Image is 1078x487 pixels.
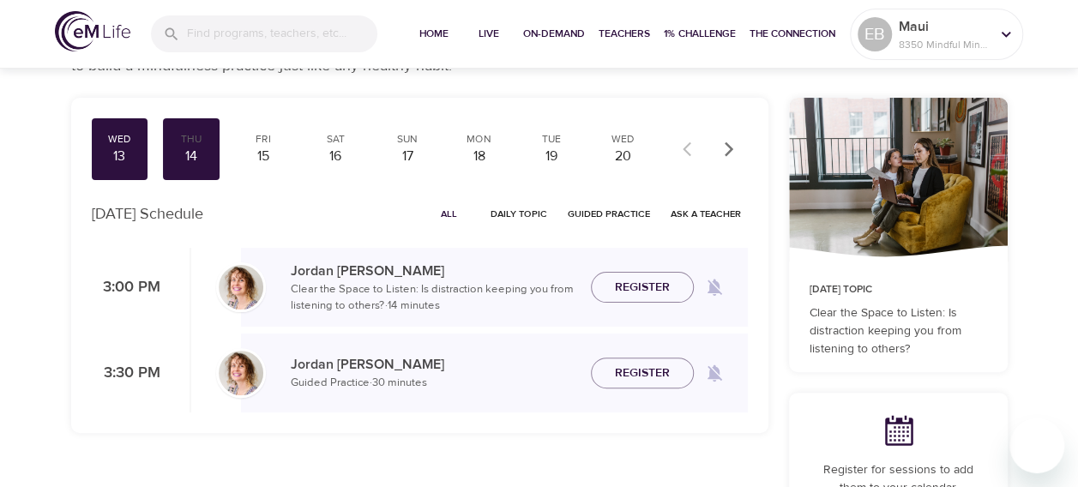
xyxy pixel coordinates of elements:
[491,206,547,222] span: Daily Topic
[422,201,477,227] button: All
[291,281,577,315] p: Clear the Space to Listen: Is distraction keeping you from listening to others? · 14 minutes
[899,37,990,52] p: 8350 Mindful Minutes
[55,11,130,51] img: logo
[99,147,142,166] div: 13
[242,147,285,166] div: 15
[568,206,650,222] span: Guided Practice
[386,132,429,147] div: Sun
[530,132,573,147] div: Tue
[413,25,455,43] span: Home
[664,201,748,227] button: Ask a Teacher
[314,132,357,147] div: Sat
[810,304,987,358] p: Clear the Space to Listen: Is distraction keeping you from listening to others?
[291,261,577,281] p: Jordan [PERSON_NAME]
[458,147,501,166] div: 18
[858,17,892,51] div: EB
[602,147,645,166] div: 20
[429,206,470,222] span: All
[899,16,990,37] p: Maui
[591,358,694,389] button: Register
[599,25,650,43] span: Teachers
[291,354,577,375] p: Jordan [PERSON_NAME]
[468,25,509,43] span: Live
[92,276,160,299] p: 3:00 PM
[219,265,263,310] img: Jordan-Whitehead.jpg
[314,147,357,166] div: 16
[671,206,741,222] span: Ask a Teacher
[458,132,501,147] div: Mon
[291,375,577,392] p: Guided Practice · 30 minutes
[615,277,670,298] span: Register
[523,25,585,43] span: On-Demand
[187,15,377,52] input: Find programs, teachers, etc...
[694,352,735,394] span: Remind me when a class goes live every Wednesday at 3:30 PM
[615,363,670,384] span: Register
[530,147,573,166] div: 19
[694,267,735,308] span: Remind me when a class goes live every Wednesday at 3:00 PM
[170,147,213,166] div: 14
[99,132,142,147] div: Wed
[810,282,987,298] p: [DATE] Topic
[1009,418,1064,473] iframe: Button to launch messaging window
[591,272,694,304] button: Register
[750,25,835,43] span: The Connection
[561,201,657,227] button: Guided Practice
[386,147,429,166] div: 17
[242,132,285,147] div: Fri
[664,25,736,43] span: 1% Challenge
[219,351,263,395] img: Jordan-Whitehead.jpg
[92,202,203,225] p: [DATE] Schedule
[92,362,160,385] p: 3:30 PM
[602,132,645,147] div: Wed
[170,132,213,147] div: Thu
[484,201,554,227] button: Daily Topic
